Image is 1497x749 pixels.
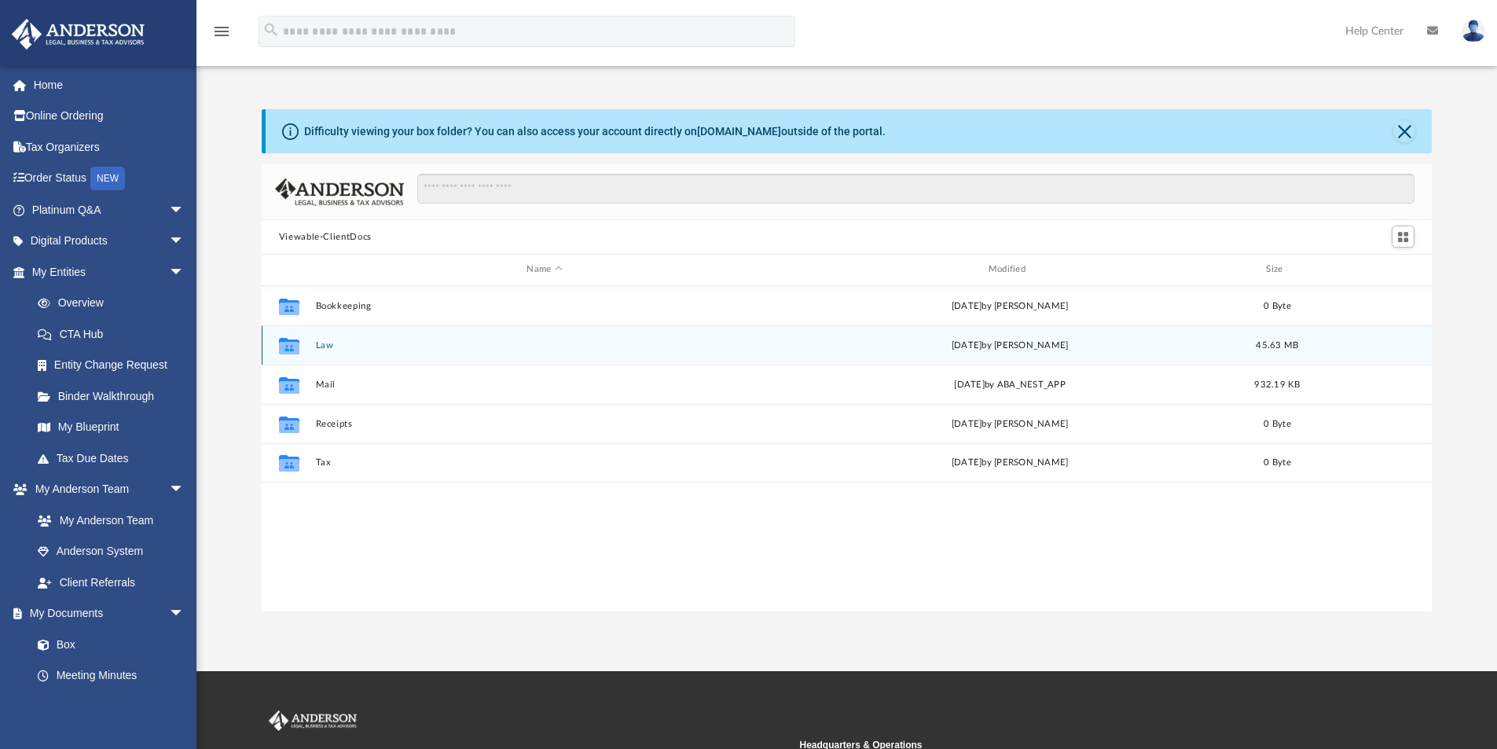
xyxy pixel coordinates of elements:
a: Order StatusNEW [11,163,208,195]
input: Search files and folders [417,174,1414,204]
a: My Blueprint [22,412,200,443]
a: Box [22,629,193,660]
a: Platinum Q&Aarrow_drop_down [11,194,208,226]
a: Meeting Minutes [22,660,200,692]
div: by [PERSON_NAME] [780,338,1238,352]
div: [DATE] by ABA_NEST_APP [780,377,1238,391]
span: arrow_drop_down [169,474,200,506]
img: Anderson Advisors Platinum Portal [7,19,149,50]
a: My Documentsarrow_drop_down [11,598,200,630]
a: Tax Due Dates [22,442,208,474]
a: Entity Change Request [22,350,208,381]
span: arrow_drop_down [169,256,200,288]
button: Receipts [315,419,773,429]
a: Binder Walkthrough [22,380,208,412]
a: My Entitiesarrow_drop_down [11,256,208,288]
button: Law [315,340,773,351]
a: Forms Library [22,691,193,722]
a: [DOMAIN_NAME] [697,125,781,138]
a: Digital Productsarrow_drop_down [11,226,208,257]
div: Difficulty viewing your box folder? You can also access your account directly on outside of the p... [304,123,886,140]
a: Client Referrals [22,567,200,598]
a: CTA Hub [22,318,208,350]
button: Tax [315,457,773,468]
img: Anderson Advisors Platinum Portal [266,710,360,731]
a: Overview [22,288,208,319]
span: arrow_drop_down [169,598,200,630]
div: [DATE] by [PERSON_NAME] [780,456,1238,470]
a: My Anderson Teamarrow_drop_down [11,474,200,505]
a: menu [212,30,231,41]
button: Mail [315,380,773,390]
div: grid [262,286,1433,611]
div: Size [1246,263,1308,277]
div: NEW [90,167,125,190]
div: id [269,263,308,277]
span: 0 Byte [1264,301,1291,310]
a: Online Ordering [11,101,208,132]
div: [DATE] by [PERSON_NAME] [780,417,1238,431]
img: User Pic [1462,20,1485,42]
button: Viewable-ClientDocs [279,230,372,244]
a: Anderson System [22,536,200,567]
i: menu [212,22,231,41]
span: arrow_drop_down [169,194,200,226]
button: Switch to Grid View [1392,226,1415,248]
span: 0 Byte [1264,458,1291,467]
span: 0 Byte [1264,419,1291,428]
span: 45.63 MB [1256,340,1298,349]
div: [DATE] by [PERSON_NAME] [780,299,1238,313]
a: Tax Organizers [11,131,208,163]
button: Bookkeeping [315,301,773,311]
a: Home [11,69,208,101]
i: search [262,21,280,39]
a: My Anderson Team [22,505,193,536]
span: [DATE] [951,340,981,349]
button: Close [1393,120,1415,142]
div: id [1315,263,1425,277]
div: Modified [780,263,1239,277]
span: 932.19 KB [1254,380,1300,388]
div: Name [314,263,773,277]
span: arrow_drop_down [169,226,200,258]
